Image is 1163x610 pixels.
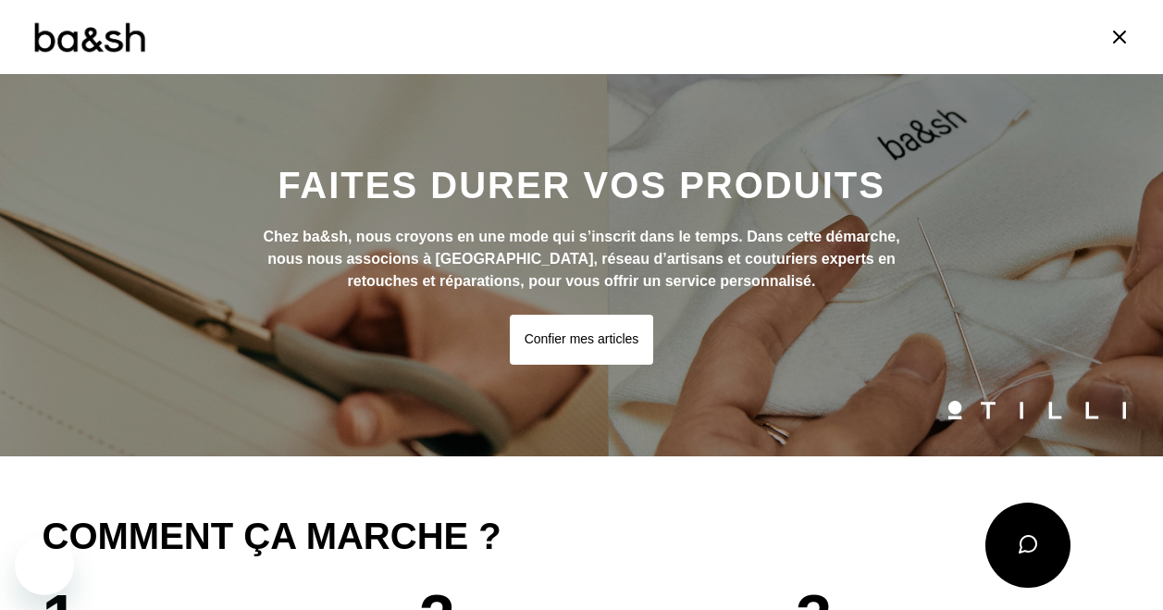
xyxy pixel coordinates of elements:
img: Logo ba&sh by Tilli [32,20,146,55]
p: Chez ba&sh, nous croyons en une mode qui s’inscrit dans le temps. Dans cette démarche, nous nous ... [256,226,908,293]
img: Logo Tilli [948,401,1126,419]
button: Confier mes articles [510,315,654,365]
h1: Faites durer vos produits [278,167,885,204]
h2: Comment ça marche ? [43,516,1121,556]
iframe: Bouton de lancement de la fenêtre de messagerie [15,536,74,595]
